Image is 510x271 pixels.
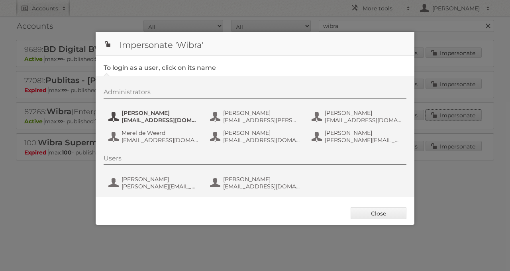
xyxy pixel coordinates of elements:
span: [PERSON_NAME] [122,109,199,117]
span: [PERSON_NAME][EMAIL_ADDRESS][DOMAIN_NAME] [325,136,402,144]
button: Merel de Weerd [EMAIL_ADDRESS][DOMAIN_NAME] [108,129,201,144]
button: [PERSON_NAME] [EMAIL_ADDRESS][DOMAIN_NAME] [209,129,303,144]
span: [PERSON_NAME] [223,109,300,117]
span: [EMAIL_ADDRESS][PERSON_NAME][DOMAIN_NAME] [223,117,300,124]
span: [EMAIL_ADDRESS][DOMAIN_NAME] [223,136,300,144]
span: Merel de Weerd [122,129,199,136]
span: [EMAIL_ADDRESS][DOMAIN_NAME] [122,117,199,124]
span: [EMAIL_ADDRESS][DOMAIN_NAME] [122,136,199,144]
button: [PERSON_NAME] [PERSON_NAME][EMAIL_ADDRESS][DOMAIN_NAME] [108,175,201,191]
button: [PERSON_NAME] [PERSON_NAME][EMAIL_ADDRESS][DOMAIN_NAME] [311,129,404,144]
div: Users [104,154,406,165]
button: [PERSON_NAME] [EMAIL_ADDRESS][DOMAIN_NAME] [311,109,404,125]
span: [PERSON_NAME] [223,129,300,136]
span: [PERSON_NAME] [122,176,199,183]
span: [PERSON_NAME] [325,109,402,117]
span: [EMAIL_ADDRESS][DOMAIN_NAME] [223,183,300,190]
a: Close [351,207,406,219]
button: [PERSON_NAME] [EMAIL_ADDRESS][DOMAIN_NAME] [209,175,303,191]
button: [PERSON_NAME] [EMAIL_ADDRESS][PERSON_NAME][DOMAIN_NAME] [209,109,303,125]
legend: To login as a user, click on its name [104,64,216,71]
button: [PERSON_NAME] [EMAIL_ADDRESS][DOMAIN_NAME] [108,109,201,125]
span: [PERSON_NAME][EMAIL_ADDRESS][DOMAIN_NAME] [122,183,199,190]
h1: Impersonate 'Wibra' [96,32,414,56]
span: [PERSON_NAME] [223,176,300,183]
span: [PERSON_NAME] [325,129,402,136]
div: Administrators [104,88,406,99]
span: [EMAIL_ADDRESS][DOMAIN_NAME] [325,117,402,124]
